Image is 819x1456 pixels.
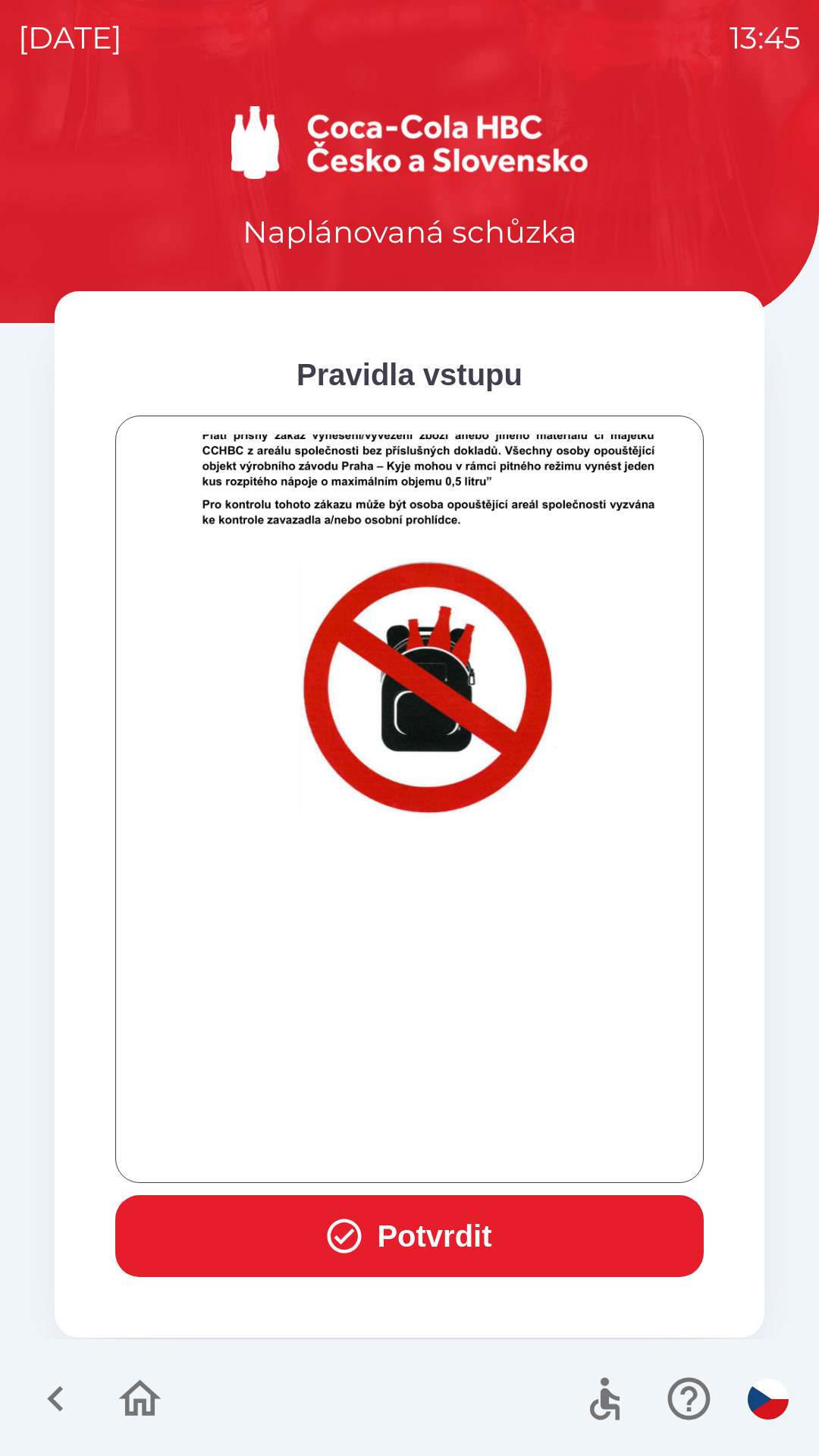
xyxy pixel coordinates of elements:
[18,15,122,61] p: [DATE]
[115,352,704,397] div: Pravidla vstupu
[55,106,764,179] img: Logo
[748,1379,789,1420] img: cs flag
[730,15,801,61] p: 13:45
[134,360,723,1122] img: 8ACAgQIECBAgAABAhkBgZC5whACBAgQIECAAAECf4EBZgLcOhrudfsAAAAASUVORK5CYII=
[115,1195,704,1277] button: Potvrdit
[243,209,577,255] p: Naplánovaná schůzka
